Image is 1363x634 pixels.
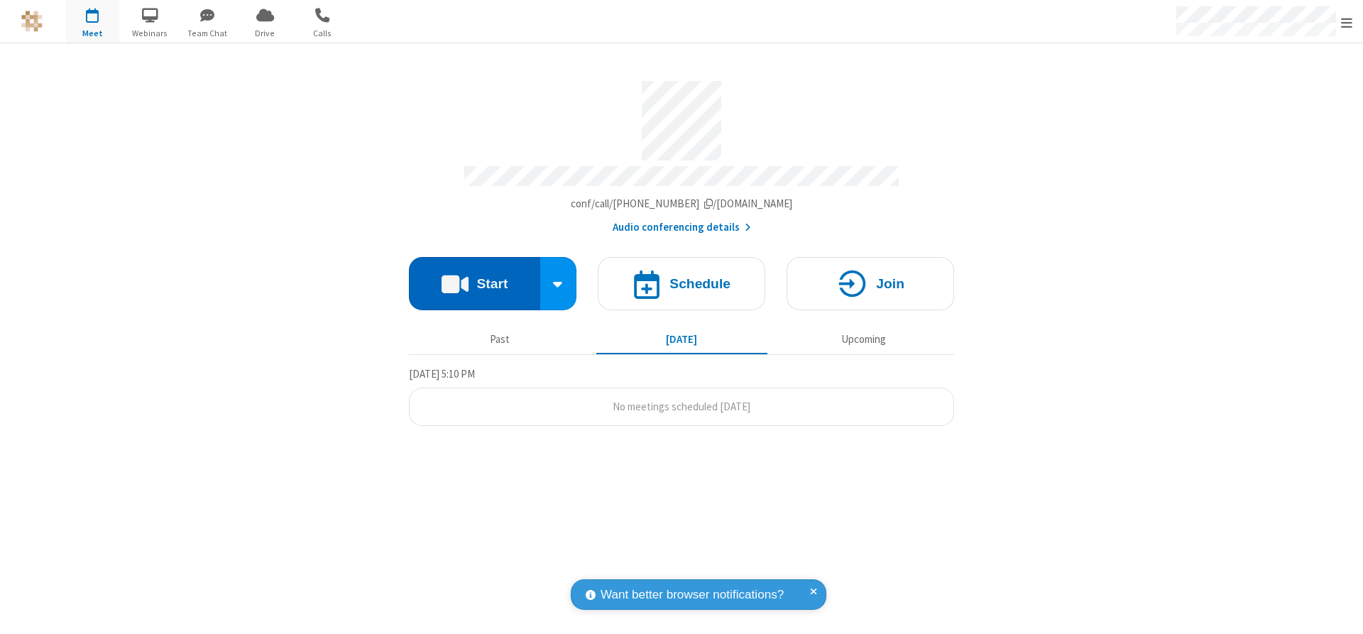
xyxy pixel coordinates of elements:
[409,257,540,310] button: Start
[778,326,949,353] button: Upcoming
[613,219,751,236] button: Audio conferencing details
[601,586,784,604] span: Want better browser notifications?
[21,11,43,32] img: QA Selenium DO NOT DELETE OR CHANGE
[613,400,750,413] span: No meetings scheduled [DATE]
[296,27,349,40] span: Calls
[181,27,234,40] span: Team Chat
[1328,597,1352,624] iframe: Chat
[409,367,475,381] span: [DATE] 5:10 PM
[571,196,793,212] button: Copy my meeting room linkCopy my meeting room link
[540,257,577,310] div: Start conference options
[571,197,793,210] span: Copy my meeting room link
[409,366,954,427] section: Today's Meetings
[787,257,954,310] button: Join
[876,277,904,290] h4: Join
[476,277,508,290] h4: Start
[415,326,586,353] button: Past
[66,27,119,40] span: Meet
[596,326,767,353] button: [DATE]
[239,27,292,40] span: Drive
[124,27,177,40] span: Webinars
[598,257,765,310] button: Schedule
[669,277,730,290] h4: Schedule
[409,70,954,236] section: Account details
